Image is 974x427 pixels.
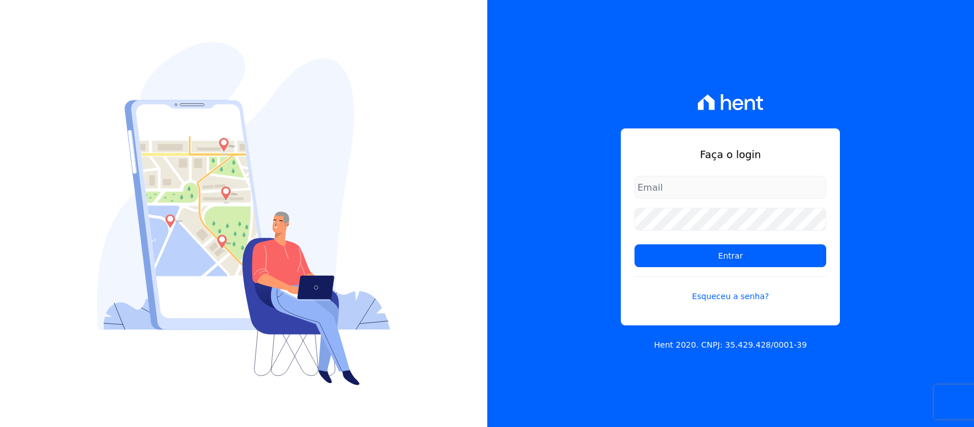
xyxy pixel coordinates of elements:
p: Hent 2020. CNPJ: 35.429.428/0001-39 [654,339,807,351]
input: Email [634,176,826,199]
a: Esqueceu a senha? [634,276,826,303]
input: Entrar [634,244,826,267]
img: Login [97,42,390,385]
h1: Faça o login [634,147,826,162]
